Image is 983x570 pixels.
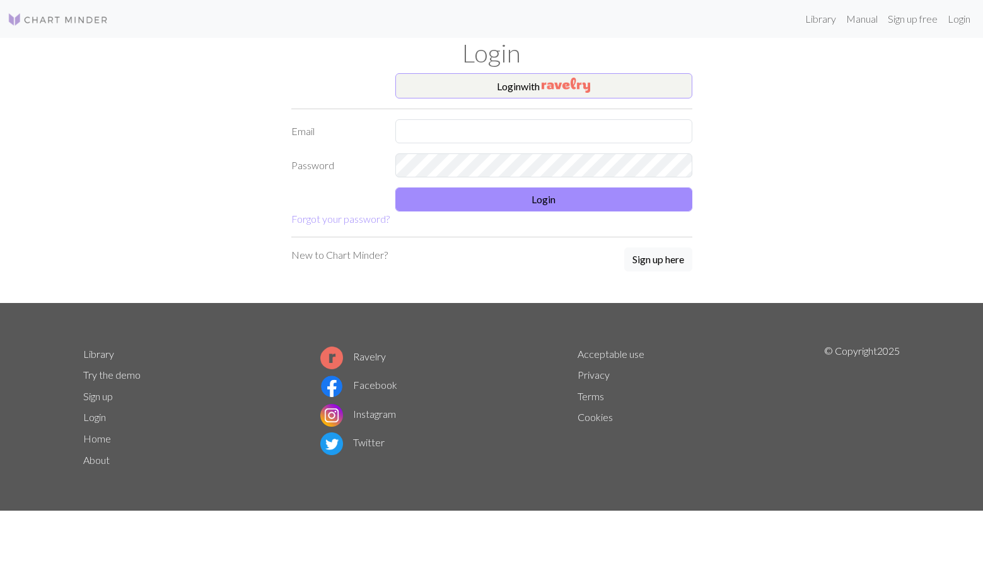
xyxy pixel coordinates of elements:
a: Try the demo [83,369,141,381]
button: Sign up here [624,247,692,271]
img: Logo [8,12,108,27]
img: Instagram logo [320,404,343,427]
a: Cookies [578,411,613,423]
p: © Copyright 2025 [824,343,900,471]
a: Sign up [83,390,113,402]
a: Terms [578,390,604,402]
a: About [83,454,110,466]
button: Loginwith [395,73,692,98]
a: Home [83,432,111,444]
button: Login [395,187,692,211]
a: Library [800,6,841,32]
a: Sign up here [624,247,692,273]
a: Library [83,348,114,360]
a: Forgot your password? [291,213,390,225]
a: Ravelry [320,350,386,362]
label: Email [284,119,388,143]
img: Facebook logo [320,375,343,398]
a: Facebook [320,379,397,391]
a: Sign up free [883,6,943,32]
img: Ravelry [542,78,590,93]
h1: Login [76,38,908,68]
img: Twitter logo [320,432,343,455]
a: Login [943,6,975,32]
a: Twitter [320,436,385,448]
a: Acceptable use [578,348,644,360]
a: Instagram [320,408,396,420]
img: Ravelry logo [320,347,343,369]
a: Manual [841,6,883,32]
a: Login [83,411,106,423]
a: Privacy [578,369,610,381]
label: Password [284,153,388,177]
p: New to Chart Minder? [291,247,388,263]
